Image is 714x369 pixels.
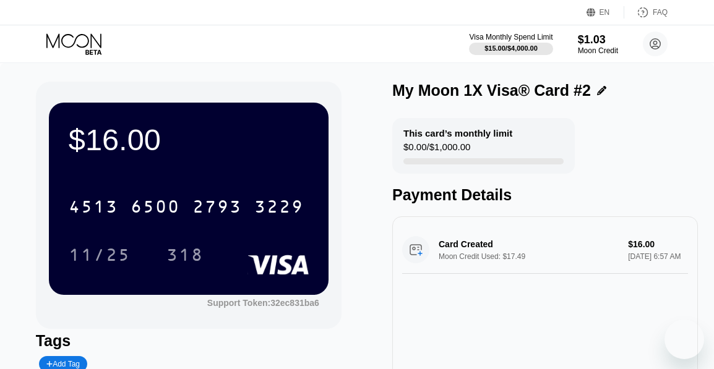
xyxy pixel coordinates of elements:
[69,247,131,266] div: 11/25
[59,239,140,270] div: 11/25
[469,33,553,55] div: Visa Monthly Spend Limit$15.00/$4,000.00
[207,298,319,308] div: Support Token: 32ec831ba6
[469,33,553,41] div: Visa Monthly Spend Limit
[484,45,538,52] div: $15.00 / $4,000.00
[653,8,668,17] div: FAQ
[392,82,591,100] div: My Moon 1X Visa® Card #2
[403,128,512,138] div: This card’s monthly limit
[392,186,698,204] div: Payment Details
[600,8,610,17] div: EN
[36,332,342,350] div: Tags
[403,142,470,158] div: $0.00 / $1,000.00
[69,122,309,157] div: $16.00
[254,198,304,218] div: 3229
[578,33,618,55] div: $1.03Moon Credit
[624,6,668,19] div: FAQ
[665,320,704,359] iframe: Button to launch messaging window, conversation in progress
[578,46,618,55] div: Moon Credit
[166,247,204,266] div: 318
[69,198,118,218] div: 4513
[61,191,311,222] div: 4513650027933229
[578,33,618,46] div: $1.03
[46,360,80,368] div: Add Tag
[207,298,319,308] div: Support Token:32ec831ba6
[131,198,180,218] div: 6500
[157,239,213,270] div: 318
[192,198,242,218] div: 2793
[587,6,624,19] div: EN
